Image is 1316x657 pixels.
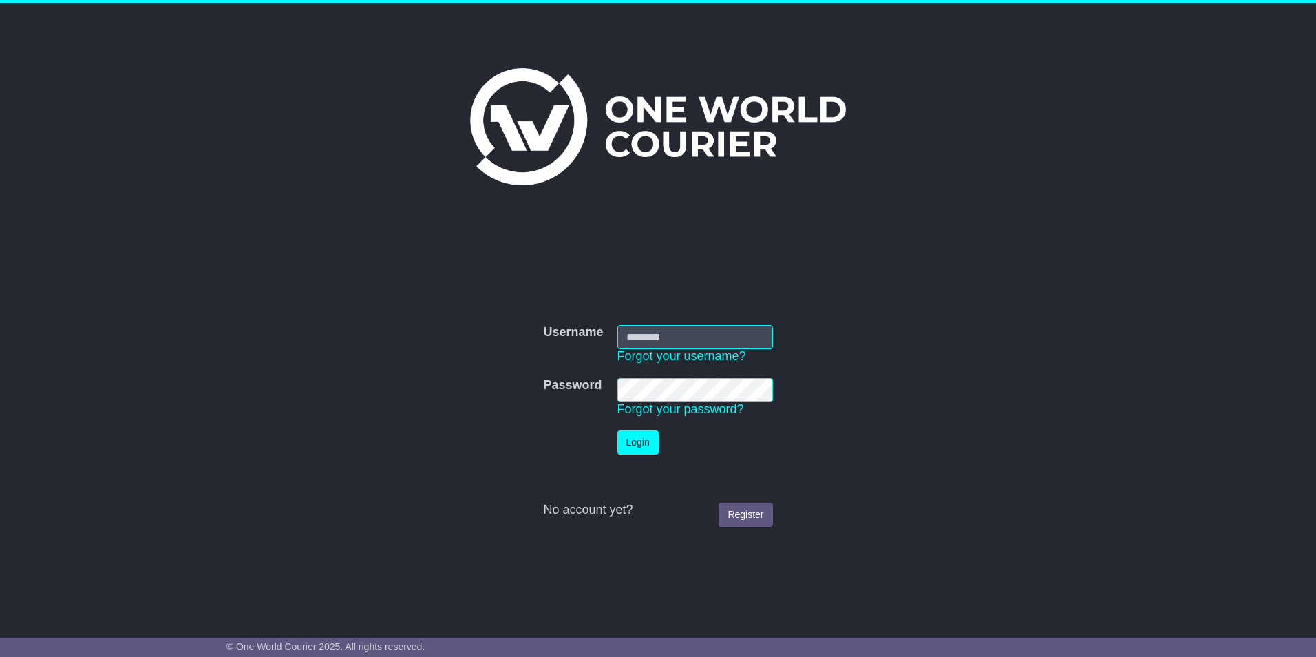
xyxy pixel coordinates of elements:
a: Register [719,503,772,527]
button: Login [617,430,659,455]
a: Forgot your password? [617,402,744,416]
label: Username [543,325,603,340]
label: Password [543,378,602,393]
a: Forgot your username? [617,349,746,363]
span: © One World Courier 2025. All rights reserved. [226,641,425,652]
img: One World [470,68,846,185]
div: No account yet? [543,503,772,518]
